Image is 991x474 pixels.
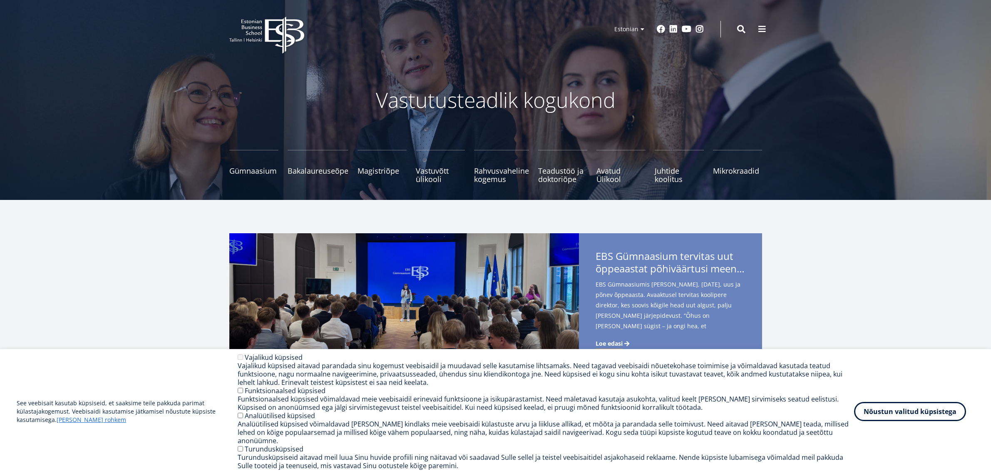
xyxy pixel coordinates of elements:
[238,395,854,412] div: Funktsionaalsed küpsised võimaldavad meie veebisaidil erinevaid funktsioone ja isikupärastamist. ...
[669,25,678,33] a: Linkedin
[538,150,587,183] a: Teadustöö ja doktoriõpe
[695,25,704,33] a: Instagram
[57,416,126,424] a: [PERSON_NAME] rohkem
[713,150,762,183] a: Mikrokraadid
[854,402,966,421] button: Nõustun valitud küpsistega
[229,150,278,183] a: Gümnaasium
[474,150,529,183] a: Rahvusvaheline kogemus
[596,279,745,344] span: EBS Gümnaasiumis [PERSON_NAME], [DATE], uus ja põnev õppeaasta. Avaaktusel tervitas koolipere dir...
[238,362,854,387] div: Vajalikud küpsised aitavad parandada sinu kogemust veebisaidil ja muudavad selle kasutamise lihts...
[713,167,762,175] span: Mikrokraadid
[416,150,465,183] a: Vastuvõtt ülikooli
[655,150,704,183] a: Juhtide koolitus
[474,167,529,183] span: Rahvusvaheline kogemus
[596,262,745,275] span: õppeaastat põhiväärtusi meenutades
[657,25,665,33] a: Facebook
[245,411,315,420] label: Analüütilised küpsised
[655,167,704,183] span: Juhtide koolitus
[596,150,646,183] a: Avatud Ülikool
[538,167,587,183] span: Teadustöö ja doktoriõpe
[358,150,407,183] a: Magistriõpe
[416,167,465,183] span: Vastuvõtt ülikooli
[238,420,854,445] div: Analüütilised küpsised võimaldavad [PERSON_NAME] kindlaks meie veebisaidi külastuste arvu ja liik...
[288,150,348,183] a: Bakalaureuseõpe
[17,399,238,424] p: See veebisait kasutab küpsiseid, et saaksime teile pakkuda parimat külastajakogemust. Veebisaidi ...
[238,453,854,470] div: Turundusküpsiseid aitavad meil luua Sinu huvide profiili ning näitavad või saadavad Sulle sellel ...
[245,353,303,362] label: Vajalikud küpsised
[288,167,348,175] span: Bakalaureuseõpe
[596,250,745,277] span: EBS Gümnaasium tervitas uut
[275,87,716,112] p: Vastutusteadlik kogukond
[229,233,579,392] img: a
[596,167,646,183] span: Avatud Ülikool
[358,167,407,175] span: Magistriõpe
[245,444,303,454] label: Turundusküpsised
[229,167,278,175] span: Gümnaasium
[596,339,631,348] a: Loe edasi
[596,339,623,348] span: Loe edasi
[245,386,325,395] label: Funktsionaalsed küpsised
[682,25,691,33] a: Youtube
